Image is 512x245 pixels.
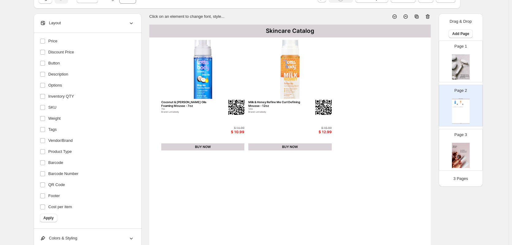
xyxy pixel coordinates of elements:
[48,138,73,144] span: Vendor/Brand
[48,126,57,133] span: Tags
[161,111,219,114] div: Brand: Lottabody
[452,123,470,124] div: Skincare Catalog | Page undefined
[439,129,483,171] div: Page 3cover page
[454,132,467,138] p: Page 3
[302,126,332,130] div: $ 16.99
[248,100,306,107] div: Milk & Honey Refine Me Curl Defining Mousse - 12oz
[450,18,472,25] p: Drag & Drop
[48,104,57,111] span: SKU
[248,40,332,99] img: primaryImage
[149,25,431,37] div: Skincare Catalog
[48,93,74,99] span: Inventory QTY
[44,216,54,220] span: Apply
[315,100,332,115] img: qrcode
[454,43,467,49] p: Page 1
[48,171,78,177] span: Barcode Number
[248,108,306,111] div: 12oz
[453,104,456,105] div: Brand: Lottabody
[40,235,77,241] span: Colors & Styling
[452,31,469,36] span: Add Page
[149,14,224,20] p: Click on an element to change font, style...
[458,99,463,103] img: primaryImage
[228,100,245,115] img: qrcode
[453,176,468,182] p: 3 Pages
[248,143,332,151] div: BUY NOW
[48,182,65,188] span: QR Code
[452,143,470,168] img: cover page
[48,115,61,122] span: Weight
[48,38,58,44] span: Price
[453,99,458,103] img: primaryImage
[457,104,458,105] img: qrcode
[48,193,60,199] span: Footer
[48,149,72,155] span: Product Type
[452,54,470,80] img: cover page
[458,104,462,105] div: Brand: Lottabody
[40,214,57,222] button: Apply
[439,41,483,82] div: Page 1cover page
[449,29,473,38] button: Add Page
[48,160,63,166] span: Barcode
[161,143,245,151] div: BUY NOW
[439,85,483,126] div: Page 2Skincare CatalogprimaryImageqrcodeCoconut & [PERSON_NAME] Oils Foaming Mousse - 7oz7ozBrand...
[40,20,61,26] span: Layout
[48,82,62,88] span: Options
[48,71,68,77] span: Description
[215,130,244,134] div: $ 10.99
[161,108,219,111] div: 7oz
[454,87,467,94] p: Page 2
[161,40,245,99] img: primaryImage
[462,104,463,105] img: qrcode
[161,100,219,107] div: Coconut & [PERSON_NAME] Oils Foaming Mousse - 7oz
[48,60,60,66] span: Button
[215,126,244,130] div: $ 14.99
[248,111,306,114] div: Brand: Lottabody
[48,49,74,55] span: Discount Price
[302,130,332,134] div: $ 12.99
[48,204,72,210] span: Cost per item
